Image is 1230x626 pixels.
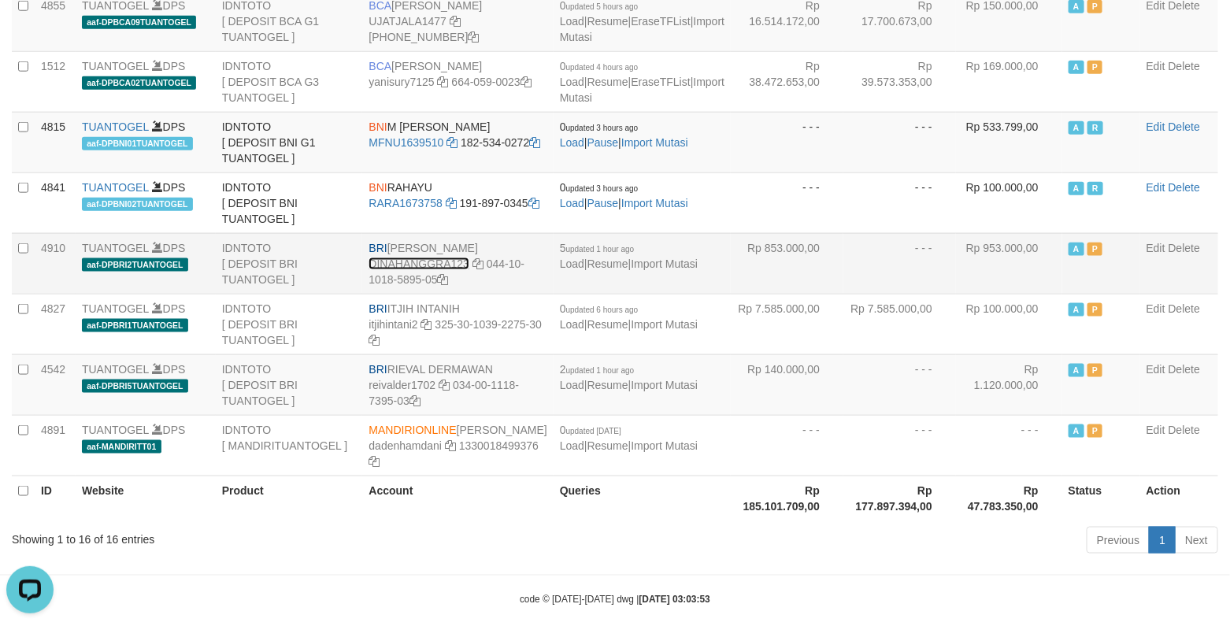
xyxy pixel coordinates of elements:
[731,233,843,294] td: Rp 853.000,00
[369,334,380,346] a: Copy 325301039227530 to clipboard
[469,31,480,43] a: Copy 4062238953 to clipboard
[560,242,698,270] span: | |
[1087,303,1103,317] span: Paused
[1147,181,1165,194] a: Edit
[956,354,1062,415] td: Rp 1.120.000,00
[35,112,76,172] td: 4815
[843,354,956,415] td: - - -
[82,16,196,29] span: aaf-DPBCA09TUANTOGEL
[560,242,635,254] span: 5
[369,363,387,376] span: BRI
[1149,527,1176,554] a: 1
[560,60,639,72] span: 0
[1169,363,1200,376] a: Delete
[35,172,76,233] td: 4841
[560,76,724,104] a: Import Mutasi
[731,476,843,520] th: Rp 185.101.709,00
[956,415,1062,476] td: - - -
[362,51,553,112] td: [PERSON_NAME] 664-059-0023
[472,257,483,270] a: Copy DINAHANGGRA123 to clipboard
[528,197,539,209] a: Copy 1918970345 to clipboard
[587,197,619,209] a: Pause
[587,15,628,28] a: Resume
[76,415,216,476] td: DPS
[560,363,635,376] span: 2
[82,424,149,436] a: TUANTOGEL
[560,136,584,149] a: Load
[82,60,149,72] a: TUANTOGEL
[560,76,584,88] a: Load
[362,233,553,294] td: [PERSON_NAME] 044-10-1018-5895-05
[1069,182,1084,195] span: Active
[560,424,621,436] span: 0
[560,15,724,43] a: Import Mutasi
[843,112,956,172] td: - - -
[631,15,690,28] a: EraseTFList
[566,427,621,435] span: updated [DATE]
[450,15,461,28] a: Copy UJATJALA1477 to clipboard
[362,112,553,172] td: M [PERSON_NAME] 182-534-0272
[1062,476,1140,520] th: Status
[35,51,76,112] td: 1512
[369,181,387,194] span: BNI
[1140,476,1218,520] th: Action
[560,120,688,149] span: | |
[216,294,363,354] td: IDNTOTO [ DEPOSIT BRI TUANTOGEL ]
[82,319,188,332] span: aaf-DPBRI1TUANTOGEL
[35,233,76,294] td: 4910
[1087,61,1103,74] span: Paused
[369,15,446,28] a: UJATJALA1477
[956,233,1062,294] td: Rp 953.000,00
[409,394,420,407] a: Copy 034001118739503 to clipboard
[731,415,843,476] td: - - -
[560,424,698,452] span: | |
[1147,424,1165,436] a: Edit
[216,476,363,520] th: Product
[82,76,196,90] span: aaf-DPBCA02TUANTOGEL
[560,181,688,209] span: | |
[35,354,76,415] td: 4542
[843,294,956,354] td: Rp 7.585.000,00
[1069,61,1084,74] span: Active
[82,137,193,150] span: aaf-DPBNI01TUANTOGEL
[1087,424,1103,438] span: Paused
[369,302,387,315] span: BRI
[76,172,216,233] td: DPS
[76,233,216,294] td: DPS
[560,120,639,133] span: 0
[1087,527,1150,554] a: Previous
[369,318,417,331] a: itjihintani2
[1087,121,1103,135] span: Running
[369,242,387,254] span: BRI
[560,302,639,315] span: 0
[843,233,956,294] td: - - -
[82,302,149,315] a: TUANTOGEL
[621,197,688,209] a: Import Mutasi
[369,120,387,133] span: BNI
[631,439,698,452] a: Import Mutasi
[956,172,1062,233] td: Rp 100.000,00
[560,439,584,452] a: Load
[956,51,1062,112] td: Rp 169.000,00
[587,439,628,452] a: Resume
[566,366,635,375] span: updated 1 hour ago
[631,257,698,270] a: Import Mutasi
[216,354,363,415] td: IDNTOTO [ DEPOSIT BRI TUANTOGEL ]
[1175,527,1218,554] a: Next
[421,318,432,331] a: Copy itjihintani2 to clipboard
[369,455,380,468] a: Copy 1330018499376 to clipboard
[216,51,363,112] td: IDNTOTO [ DEPOSIT BCA G3 TUANTOGEL ]
[369,379,435,391] a: reivalder1702
[566,245,635,254] span: updated 1 hour ago
[843,476,956,520] th: Rp 177.897.394,00
[560,197,584,209] a: Load
[631,379,698,391] a: Import Mutasi
[566,2,639,11] span: updated 5 hours ago
[1169,424,1200,436] a: Delete
[446,136,458,149] a: Copy MFNU1639510 to clipboard
[1087,243,1103,256] span: Paused
[566,124,639,132] span: updated 3 hours ago
[35,294,76,354] td: 4827
[82,380,188,393] span: aaf-DPBRI5TUANTOGEL
[731,354,843,415] td: Rp 140.000,00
